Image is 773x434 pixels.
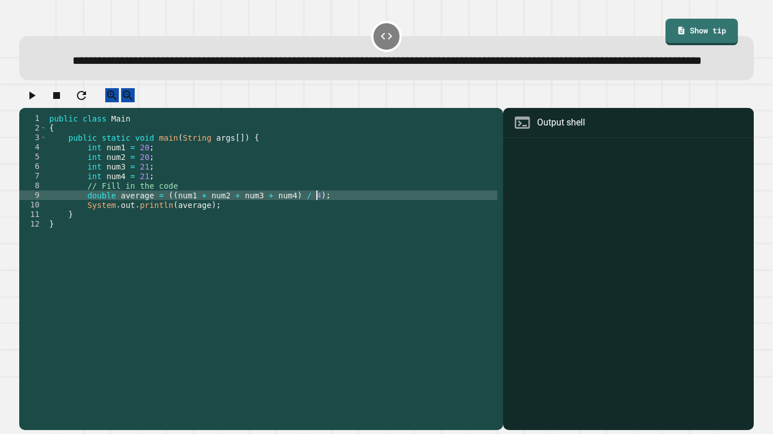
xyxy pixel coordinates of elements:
[19,181,47,190] div: 8
[19,123,47,133] div: 2
[19,142,47,152] div: 4
[19,190,47,200] div: 9
[19,152,47,162] div: 5
[665,19,738,45] a: Show tip
[19,210,47,219] div: 11
[19,133,47,142] div: 3
[40,123,46,133] span: Toggle code folding, rows 2 through 12
[19,200,47,210] div: 10
[19,162,47,171] div: 6
[537,116,585,129] div: Output shell
[19,171,47,181] div: 7
[40,133,46,142] span: Toggle code folding, rows 3 through 11
[19,114,47,123] div: 1
[19,219,47,229] div: 12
